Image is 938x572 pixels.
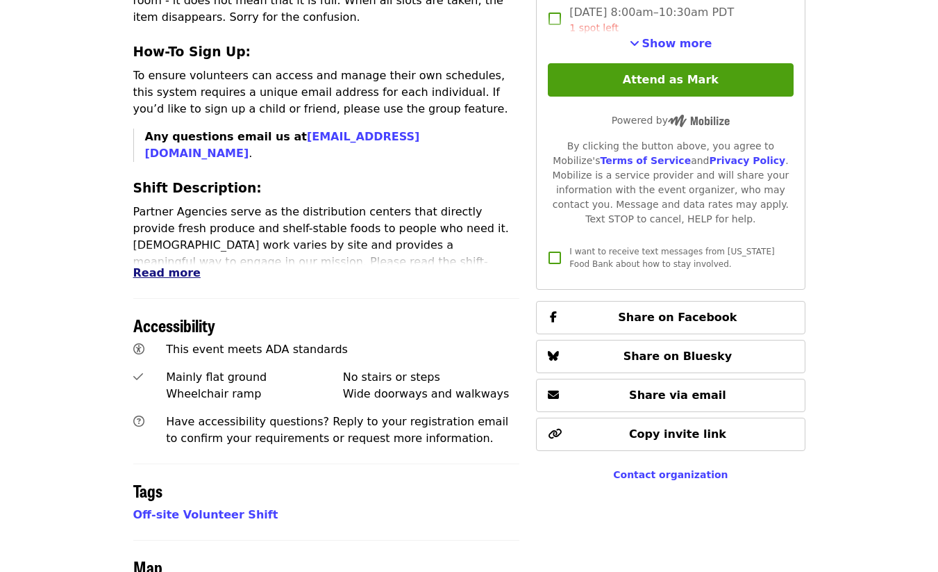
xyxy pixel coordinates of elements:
[343,369,520,386] div: No stairs or steps
[569,247,774,269] span: I want to receive text messages from [US_STATE] Food Bank about how to stay involved.
[133,415,144,428] i: question-circle icon
[630,35,712,52] button: See more timeslots
[166,386,343,402] div: Wheelchair ramp
[668,115,730,127] img: Powered by Mobilize
[642,37,712,50] span: Show more
[166,343,348,356] span: This event meets ADA standards
[133,265,201,281] button: Read more
[569,22,619,33] span: 1 spot left
[629,427,726,441] span: Copy invite link
[623,350,732,363] span: Share on Bluesky
[536,340,805,373] button: Share on Bluesky
[629,389,726,402] span: Share via email
[133,313,215,337] span: Accessibility
[548,63,793,97] button: Attend as Mark
[166,415,508,445] span: Have accessibility questions? Reply to your registration email to confirm your requirements or re...
[548,139,793,227] div: By clicking the button above, you agree to Mobilize's and . Mobilize is a service provider and wi...
[536,379,805,412] button: Share via email
[145,130,420,160] strong: Any questions email us at
[166,369,343,386] div: Mainly flat ground
[145,129,520,162] p: .
[600,155,691,166] a: Terms of Service
[569,4,734,35] span: [DATE] 8:00am–10:30am PDT
[536,301,805,334] button: Share on Facebook
[133,44,251,59] strong: How-To Sign Up:
[133,508,278,521] a: Off-site Volunteer Shift
[133,67,520,117] p: To ensure volunteers can access and manage their own schedules, this system requires a unique ema...
[133,370,143,384] i: check icon
[133,343,144,356] i: universal-access icon
[133,204,520,304] p: Partner Agencies serve as the distribution centers that directly provide fresh produce and shelf-...
[613,469,728,480] a: Contact organization
[133,181,262,195] strong: Shift Description:
[133,478,162,502] span: Tags
[618,311,737,324] span: Share on Facebook
[343,386,520,402] div: Wide doorways and walkways
[612,115,730,126] span: Powered by
[709,155,785,166] a: Privacy Policy
[536,418,805,451] button: Copy invite link
[133,266,201,279] span: Read more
